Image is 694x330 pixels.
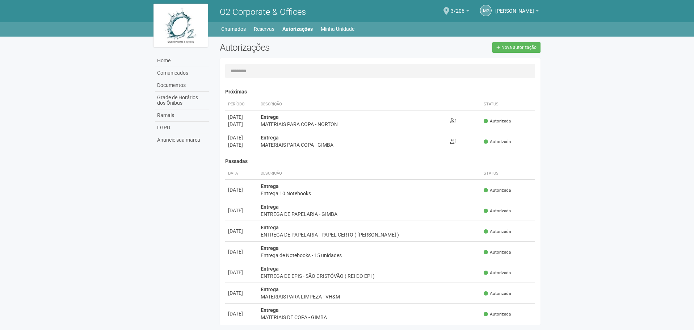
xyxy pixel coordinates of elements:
div: ENTREGA DE PAPELARIA - PAPEL CERTO ( [PERSON_NAME] ) [261,231,478,238]
div: [DATE] [228,134,255,141]
strong: Entrega [261,114,279,120]
strong: Entrega [261,183,279,189]
h4: Passadas [225,159,535,164]
a: 3/206 [451,9,469,15]
th: Status [481,99,535,110]
th: Status [481,168,535,180]
div: ENTREGA DE PAPELARIA - GIMBA [261,210,478,218]
div: [DATE] [228,141,255,149]
div: [DATE] [228,248,255,255]
th: Descrição [258,168,481,180]
div: [DATE] [228,121,255,128]
span: Monica Guedes [495,1,534,14]
span: 1 [450,138,457,144]
a: Minha Unidade [321,24,354,34]
span: Autorizada [484,270,511,276]
div: [DATE] [228,269,255,276]
a: LGPD [155,122,209,134]
a: Reservas [254,24,274,34]
span: Autorizada [484,291,511,297]
strong: Entrega [261,287,279,292]
div: [DATE] [228,227,255,235]
div: MATERIAIS PARA LIMPEZA - VH&M [261,293,478,300]
a: Nova autorização [492,42,541,53]
strong: Entrega [261,307,279,313]
th: Data [225,168,258,180]
span: Autorizada [484,311,511,317]
div: [DATE] [228,310,255,317]
div: Entrega de Notebooks - 15 unidades [261,252,478,259]
h4: Próximas [225,89,535,95]
a: Autorizações [282,24,313,34]
a: Anuncie sua marca [155,134,209,146]
div: [DATE] [228,113,255,121]
div: MATERIAIS DE COPA - GIMBA [261,314,478,321]
span: 3/206 [451,1,464,14]
span: Autorizada [484,187,511,193]
strong: Entrega [261,204,279,210]
strong: Entrega [261,225,279,230]
span: Autorizada [484,208,511,214]
span: Autorizada [484,229,511,235]
img: logo.jpg [153,4,208,47]
h2: Autorizações [220,42,375,53]
div: [DATE] [228,289,255,297]
span: O2 Corporate & Offices [220,7,306,17]
div: Entrega 10 Notebooks [261,190,478,197]
span: Autorizada [484,139,511,145]
th: Descrição [258,99,447,110]
a: Ramais [155,109,209,122]
div: MATERIAIS PARA COPA - NORTON [261,121,444,128]
div: MATERIAIS PARA COPA - GIMBA [261,141,444,149]
div: ENTREGA DE EPIS - SÃO CRISTÓVÃO ( REI DO EPI ) [261,272,478,280]
a: Home [155,55,209,67]
a: MG [480,5,492,16]
a: [PERSON_NAME] [495,9,539,15]
a: Documentos [155,79,209,92]
span: 1 [450,118,457,124]
div: [DATE] [228,207,255,214]
span: Nova autorização [501,45,537,50]
a: Grade de Horários dos Ônibus [155,92,209,109]
th: Período [225,99,258,110]
div: [DATE] [228,186,255,193]
span: Autorizada [484,118,511,124]
strong: Entrega [261,135,279,141]
a: Comunicados [155,67,209,79]
span: Autorizada [484,249,511,255]
a: Chamados [221,24,246,34]
strong: Entrega [261,266,279,272]
strong: Entrega [261,245,279,251]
